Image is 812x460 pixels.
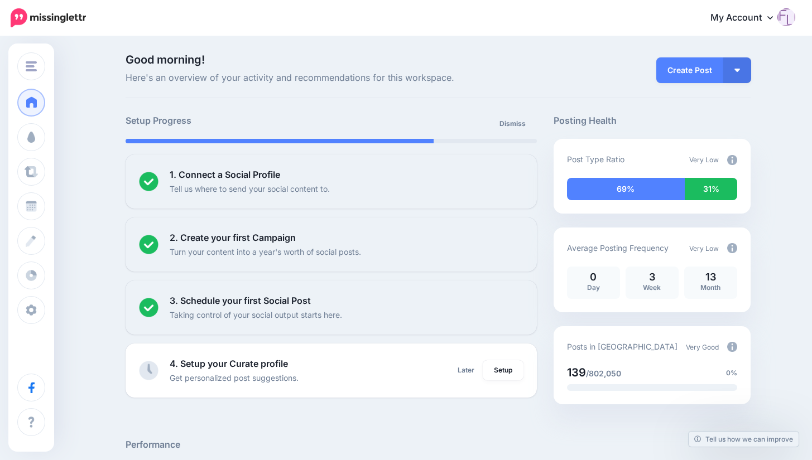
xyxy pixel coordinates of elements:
img: Missinglettr [11,8,86,27]
b: 3. Schedule your first Social Post [170,295,311,306]
span: Month [700,283,720,292]
p: 0 [573,272,614,282]
p: Tell us where to send your social content to. [170,182,330,195]
p: Turn your content into a year's worth of social posts. [170,245,361,258]
p: Post Type Ratio [567,153,624,166]
span: 139 [567,366,586,379]
img: checked-circle.png [139,298,158,317]
p: Taking control of your social output starts here. [170,308,342,321]
img: info-circle-grey.png [727,342,737,352]
p: 3 [631,272,673,282]
img: info-circle-grey.png [727,243,737,253]
span: Very Low [689,156,719,164]
div: 69% of your posts in the last 30 days have been from Drip Campaigns [567,178,685,200]
img: arrow-down-white.png [734,69,740,72]
h5: Setup Progress [126,114,331,128]
a: Tell us how we can improve [689,432,799,447]
p: Get personalized post suggestions. [170,371,299,384]
h5: Posting Health [554,114,751,128]
span: Very Low [689,244,719,253]
a: Dismiss [493,114,532,134]
a: My Account [699,4,795,32]
span: Good morning! [126,53,205,66]
img: menu.png [26,61,37,71]
span: Week [643,283,661,292]
p: Average Posting Frequency [567,241,669,254]
a: Later [451,360,481,380]
img: checked-circle.png [139,172,158,191]
span: Very Good [686,343,719,351]
span: Here's an overview of your activity and recommendations for this workspace. [126,71,537,85]
b: 2. Create your first Campaign [170,232,296,243]
img: checked-circle.png [139,235,158,254]
p: Posts in [GEOGRAPHIC_DATA] [567,340,678,353]
b: 4. Setup your Curate profile [170,358,288,369]
span: /802,050 [586,369,621,378]
img: clock-grey.png [139,361,158,380]
b: 1. Connect a Social Profile [170,169,280,180]
img: info-circle-grey.png [727,155,737,165]
a: Setup [483,360,523,380]
span: Day [587,283,600,292]
span: 0% [726,367,737,379]
p: 13 [690,272,732,282]
a: Create Post [656,57,723,83]
div: 31% of your posts in the last 30 days were manually created (i.e. were not from Drip Campaigns or... [685,178,737,200]
h5: Performance [126,438,751,452]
